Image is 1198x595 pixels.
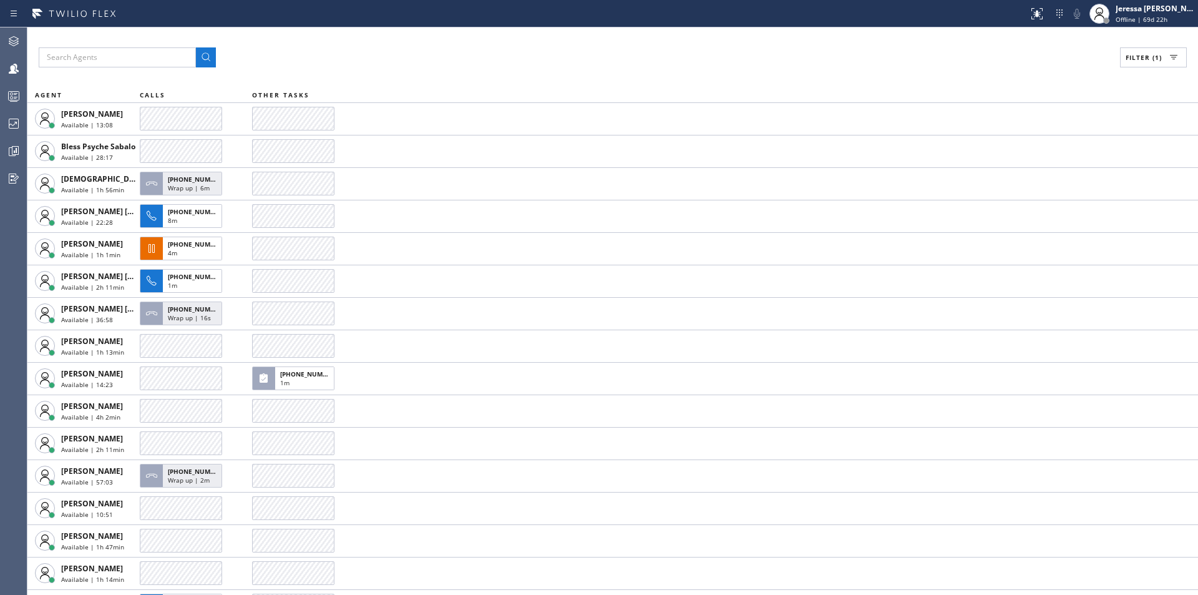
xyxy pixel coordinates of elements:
[168,476,210,484] span: Wrap up | 2m
[140,460,226,491] button: [PHONE_NUMBER]Wrap up | 2m
[168,216,177,225] span: 8m
[61,348,124,357] span: Available | 1h 13min
[168,207,225,216] span: [PHONE_NUMBER]
[168,184,210,192] span: Wrap up | 6m
[168,175,225,184] span: [PHONE_NUMBER]
[140,265,226,297] button: [PHONE_NUMBER]1m
[35,91,62,99] span: AGENT
[140,233,226,264] button: [PHONE_NUMBER]4m
[61,153,113,162] span: Available | 28:17
[168,272,225,281] span: [PHONE_NUMBER]
[61,478,113,486] span: Available | 57:03
[61,238,123,249] span: [PERSON_NAME]
[61,271,187,282] span: [PERSON_NAME] [PERSON_NAME]
[61,218,113,227] span: Available | 22:28
[61,315,113,324] span: Available | 36:58
[1068,5,1086,22] button: Mute
[61,380,113,389] span: Available | 14:23
[61,413,120,421] span: Available | 4h 2min
[61,336,123,347] span: [PERSON_NAME]
[1126,53,1162,62] span: Filter (1)
[1116,3,1194,14] div: Jeressa [PERSON_NAME]
[280,378,290,387] span: 1m
[252,91,309,99] span: OTHER TASKS
[61,120,113,129] span: Available | 13:08
[61,563,123,574] span: [PERSON_NAME]
[140,298,226,329] button: [PHONE_NUMBER]Wrap up | 16s
[1120,47,1187,67] button: Filter (1)
[168,313,211,322] span: Wrap up | 16s
[61,401,123,411] span: [PERSON_NAME]
[61,185,124,194] span: Available | 1h 56min
[61,303,208,314] span: [PERSON_NAME] [PERSON_NAME] Dahil
[280,370,337,378] span: [PHONE_NUMBER]
[61,433,123,444] span: [PERSON_NAME]
[61,141,135,152] span: Bless Psyche Sabalo
[61,466,123,476] span: [PERSON_NAME]
[61,445,124,454] span: Available | 2h 11min
[168,248,177,257] span: 4m
[61,575,124,584] span: Available | 1h 14min
[140,200,226,232] button: [PHONE_NUMBER]8m
[168,240,225,248] span: [PHONE_NUMBER]
[61,250,120,259] span: Available | 1h 1min
[1116,15,1167,24] span: Offline | 69d 22h
[61,510,113,519] span: Available | 10:51
[140,91,165,99] span: CALLS
[61,368,123,379] span: [PERSON_NAME]
[61,174,208,184] span: [DEMOGRAPHIC_DATA][PERSON_NAME]
[168,467,225,476] span: [PHONE_NUMBER]
[39,47,196,67] input: Search Agents
[252,363,338,394] button: [PHONE_NUMBER]1m
[61,498,123,509] span: [PERSON_NAME]
[61,109,123,119] span: [PERSON_NAME]
[61,206,187,217] span: [PERSON_NAME] [PERSON_NAME]
[168,281,177,290] span: 1m
[61,543,124,551] span: Available | 1h 47min
[61,283,124,292] span: Available | 2h 11min
[140,168,226,199] button: [PHONE_NUMBER]Wrap up | 6m
[61,531,123,541] span: [PERSON_NAME]
[168,305,225,313] span: [PHONE_NUMBER]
